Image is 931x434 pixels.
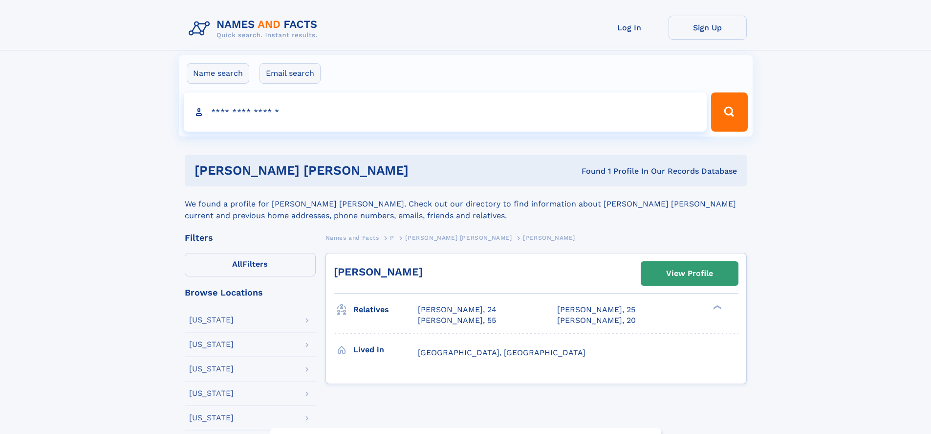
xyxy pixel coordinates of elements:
h1: [PERSON_NAME] [PERSON_NAME] [195,164,495,177]
div: Browse Locations [185,288,316,297]
a: [PERSON_NAME] [334,266,423,278]
button: Search Button [711,92,747,132]
div: ❯ [711,304,722,311]
a: View Profile [641,262,738,285]
a: [PERSON_NAME], 24 [418,304,497,315]
span: P [390,234,394,241]
img: Logo Names and Facts [185,16,325,42]
div: [US_STATE] [189,389,234,397]
input: search input [184,92,707,132]
label: Filters [185,253,316,276]
span: [GEOGRAPHIC_DATA], [GEOGRAPHIC_DATA] [418,348,585,357]
label: Name search [187,63,249,84]
div: [US_STATE] [189,341,234,348]
label: Email search [260,63,321,84]
div: [US_STATE] [189,365,234,373]
div: Filters [185,233,316,242]
a: [PERSON_NAME] [PERSON_NAME] [405,231,512,244]
span: [PERSON_NAME] [PERSON_NAME] [405,234,512,241]
h3: Relatives [353,301,418,318]
div: [US_STATE] [189,316,234,324]
span: All [232,259,242,269]
div: [US_STATE] [189,414,234,422]
div: Found 1 Profile In Our Records Database [495,166,737,177]
span: [PERSON_NAME] [523,234,575,241]
a: [PERSON_NAME], 25 [557,304,635,315]
a: Names and Facts [325,231,379,244]
a: Sign Up [669,16,747,40]
a: [PERSON_NAME], 20 [557,315,636,326]
h3: Lived in [353,342,418,358]
a: P [390,231,394,244]
div: We found a profile for [PERSON_NAME] [PERSON_NAME]. Check out our directory to find information a... [185,186,747,222]
a: Log In [590,16,669,40]
a: [PERSON_NAME], 55 [418,315,496,326]
div: View Profile [666,262,713,285]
